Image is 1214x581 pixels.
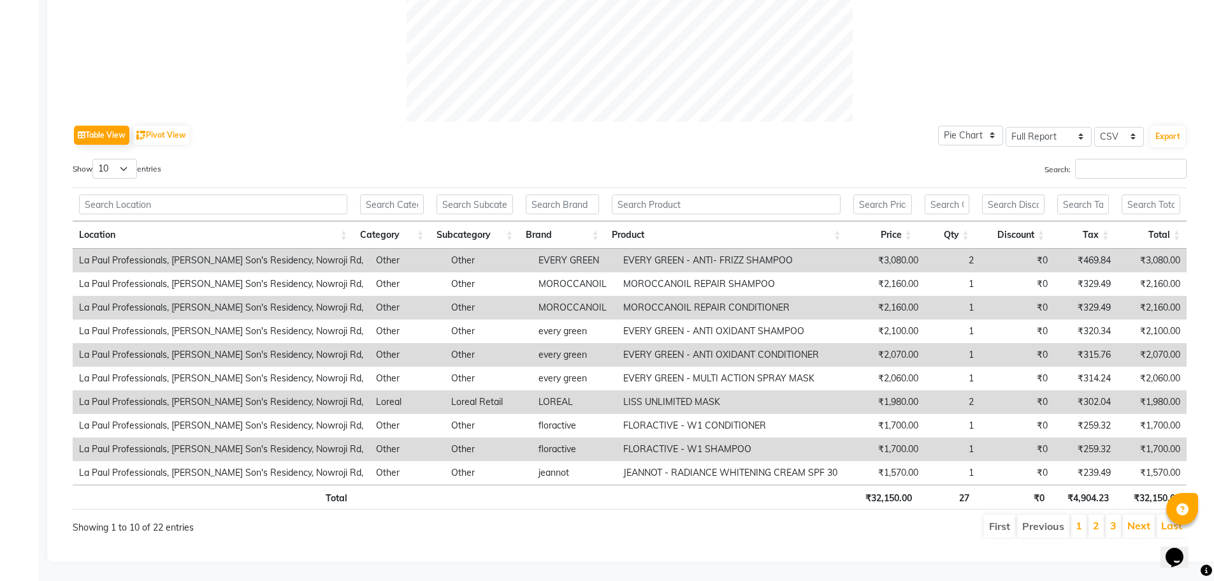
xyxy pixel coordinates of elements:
[855,414,925,438] td: ₹1,700.00
[354,221,430,249] th: Category: activate to sort column ascending
[617,320,856,343] td: EVERY GREEN - ANTI OXIDANT SHAMPOO
[532,461,617,485] td: jeannot
[1117,320,1187,343] td: ₹2,100.00
[1054,390,1117,414] td: ₹302.04
[617,390,856,414] td: LISS UNLIMITED MASK
[925,343,980,367] td: 1
[1161,519,1182,532] a: Last
[925,272,980,296] td: 1
[1117,414,1187,438] td: ₹1,700.00
[976,221,1051,249] th: Discount: activate to sort column ascending
[1117,296,1187,320] td: ₹2,160.00
[847,221,918,249] th: Price: activate to sort column ascending
[1054,414,1117,438] td: ₹259.32
[73,159,161,179] label: Show entries
[1051,485,1115,510] th: ₹4,904.23
[617,414,856,438] td: FLORACTIVE - W1 CONDITIONER
[519,221,605,249] th: Brand: activate to sort column ascending
[73,461,370,485] td: La Paul Professionals, [PERSON_NAME] Son's Residency, Nowroji Rd,
[1044,159,1187,179] label: Search:
[370,461,445,485] td: Other
[980,320,1053,343] td: ₹0
[617,249,856,272] td: EVERY GREEN - ANTI- FRIZZ SHAMPOO
[1076,519,1082,532] a: 1
[1054,461,1117,485] td: ₹239.49
[370,272,445,296] td: Other
[445,249,532,272] td: Other
[925,249,980,272] td: 2
[605,221,848,249] th: Product: activate to sort column ascending
[532,367,617,390] td: every green
[532,343,617,367] td: every green
[1122,195,1180,214] input: Search Total
[1054,320,1117,343] td: ₹320.34
[1054,367,1117,390] td: ₹314.24
[73,249,370,272] td: La Paul Professionals, [PERSON_NAME] Son's Residency, Nowroji Rd,
[445,461,532,485] td: Other
[980,438,1053,461] td: ₹0
[73,367,370,390] td: La Paul Professionals, [PERSON_NAME] Son's Residency, Nowroji Rd,
[1127,519,1150,532] a: Next
[360,195,424,214] input: Search Category
[445,272,532,296] td: Other
[370,343,445,367] td: Other
[855,438,925,461] td: ₹1,700.00
[980,343,1053,367] td: ₹0
[925,390,980,414] td: 2
[980,414,1053,438] td: ₹0
[980,272,1053,296] td: ₹0
[136,131,146,140] img: pivot.png
[855,249,925,272] td: ₹3,080.00
[980,390,1053,414] td: ₹0
[617,272,856,296] td: MOROCCANOIL REPAIR SHAMPOO
[617,461,856,485] td: JEANNOT - RADIANCE WHITENING CREAM SPF 30
[612,195,841,214] input: Search Product
[73,485,354,510] th: Total
[1054,343,1117,367] td: ₹315.76
[918,485,976,510] th: 27
[445,414,532,438] td: Other
[73,221,354,249] th: Location: activate to sort column ascending
[1054,249,1117,272] td: ₹469.84
[532,390,617,414] td: LOREAL
[1150,126,1185,147] button: Export
[73,296,370,320] td: La Paul Professionals, [PERSON_NAME] Son's Residency, Nowroji Rd,
[370,390,445,414] td: Loreal
[445,343,532,367] td: Other
[73,414,370,438] td: La Paul Professionals, [PERSON_NAME] Son's Residency, Nowroji Rd,
[1054,438,1117,461] td: ₹259.32
[617,343,856,367] td: EVERY GREEN - ANTI OXIDANT CONDITIONER
[617,438,856,461] td: FLORACTIVE - W1 SHAMPOO
[918,221,976,249] th: Qty: activate to sort column ascending
[73,343,370,367] td: La Paul Professionals, [PERSON_NAME] Son's Residency, Nowroji Rd,
[925,367,980,390] td: 1
[437,195,513,214] input: Search Subcategory
[1117,343,1187,367] td: ₹2,070.00
[855,461,925,485] td: ₹1,570.00
[445,296,532,320] td: Other
[925,414,980,438] td: 1
[1117,438,1187,461] td: ₹1,700.00
[925,438,980,461] td: 1
[1051,221,1115,249] th: Tax: activate to sort column ascending
[855,320,925,343] td: ₹2,100.00
[1117,249,1187,272] td: ₹3,080.00
[1117,272,1187,296] td: ₹2,160.00
[1054,272,1117,296] td: ₹329.49
[1160,530,1201,568] iframe: chat widget
[1110,519,1116,532] a: 3
[370,249,445,272] td: Other
[925,296,980,320] td: 1
[980,367,1053,390] td: ₹0
[370,296,445,320] td: Other
[980,249,1053,272] td: ₹0
[532,414,617,438] td: floractive
[133,126,189,145] button: Pivot View
[370,438,445,461] td: Other
[1054,296,1117,320] td: ₹329.49
[847,485,918,510] th: ₹32,150.00
[617,296,856,320] td: MOROCCANOIL REPAIR CONDITIONER
[73,438,370,461] td: La Paul Professionals, [PERSON_NAME] Son's Residency, Nowroji Rd,
[617,367,856,390] td: EVERY GREEN - MULTI ACTION SPRAY MASK
[1117,367,1187,390] td: ₹2,060.00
